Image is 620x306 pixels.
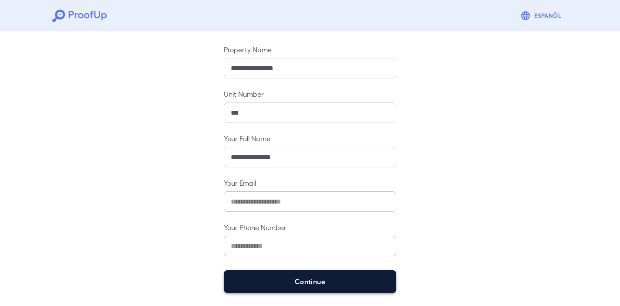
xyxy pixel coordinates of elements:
label: Your Email [224,178,396,188]
label: Property Name [224,44,396,54]
label: Your Phone Number [224,222,396,232]
button: Continue [224,270,396,293]
button: Espanõl [517,7,568,24]
label: Unit Number [224,89,396,99]
label: Your Full Name [224,133,396,143]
